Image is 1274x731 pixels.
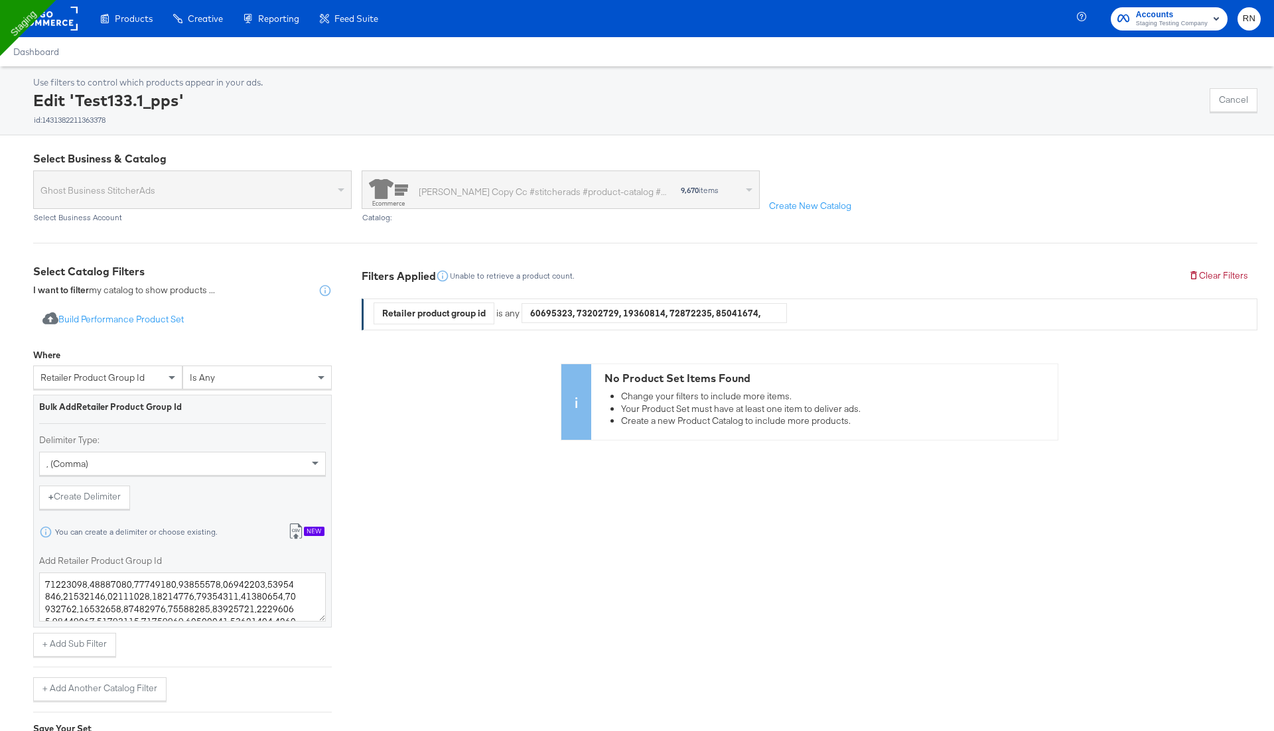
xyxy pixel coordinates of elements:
[54,527,218,537] div: You can create a delimiter or choose existing.
[48,490,54,503] strong: +
[621,415,1051,427] li: Create a new Product Catalog to include more products.
[419,185,667,199] div: [PERSON_NAME] Copy Cc #stitcherads #product-catalog #keep
[190,371,215,383] span: is any
[13,46,59,57] a: Dashboard
[621,390,1051,403] li: Change your filters to include more items.
[494,307,522,320] div: is any
[188,13,223,24] span: Creative
[374,303,494,324] div: Retailer product group id
[334,13,378,24] span: Feed Suite
[33,213,352,222] div: Select Business Account
[33,76,263,89] div: Use filters to control which products appear in your ads.
[1238,7,1261,31] button: RN
[681,185,699,195] strong: 9,670
[33,89,263,125] div: Edit 'Test133.1_pps'
[33,677,167,701] button: + Add Another Catalog Filter
[33,349,60,362] div: Where
[1111,7,1228,31] button: AccountsStaging Testing Company
[760,194,861,218] button: Create New Catalog
[449,271,575,281] div: Unable to retrieve a product count.
[1136,19,1208,29] span: Staging Testing Company
[33,264,332,279] div: Select Catalog Filters
[680,186,719,195] div: items
[39,486,130,509] button: +Create Delimiter
[39,401,326,413] div: Bulk Add Retailer Product Group Id
[304,527,324,536] div: New
[279,520,334,545] button: New
[1136,8,1208,22] span: Accounts
[33,284,89,296] strong: I want to filter
[1243,11,1255,27] span: RN
[33,284,215,297] div: my catalog to show products ...
[604,371,1051,386] div: No Product Set Items Found
[40,371,145,383] span: retailer product group id
[33,633,116,657] button: + Add Sub Filter
[258,13,299,24] span: Reporting
[39,555,326,567] label: Add Retailer Product Group Id
[621,403,1051,415] li: Your Product Set must have at least one item to deliver ads.
[33,115,263,125] div: id: 1431382211363378
[362,213,760,222] div: Catalog:
[1179,264,1257,288] button: Clear Filters
[115,13,153,24] span: Products
[33,308,193,332] button: Build Performance Product Set
[522,303,786,323] div: 60695323, 73202729, 19360814, 72872235, 85041674, 34334901, 10907553, 33940078, 27487219, 9957095...
[39,572,326,622] textarea: 71223098,48887080,77749180,93855578,06942203,53954846,21532146,02111028,18214776,79354311,4138065...
[1210,88,1257,112] button: Cancel
[362,269,436,284] div: Filters Applied
[39,434,326,446] label: Delimiter Type:
[40,179,334,202] span: Ghost Business StitcherAds
[33,151,1257,166] div: Select Business & Catalog
[46,458,88,470] span: , (comma)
